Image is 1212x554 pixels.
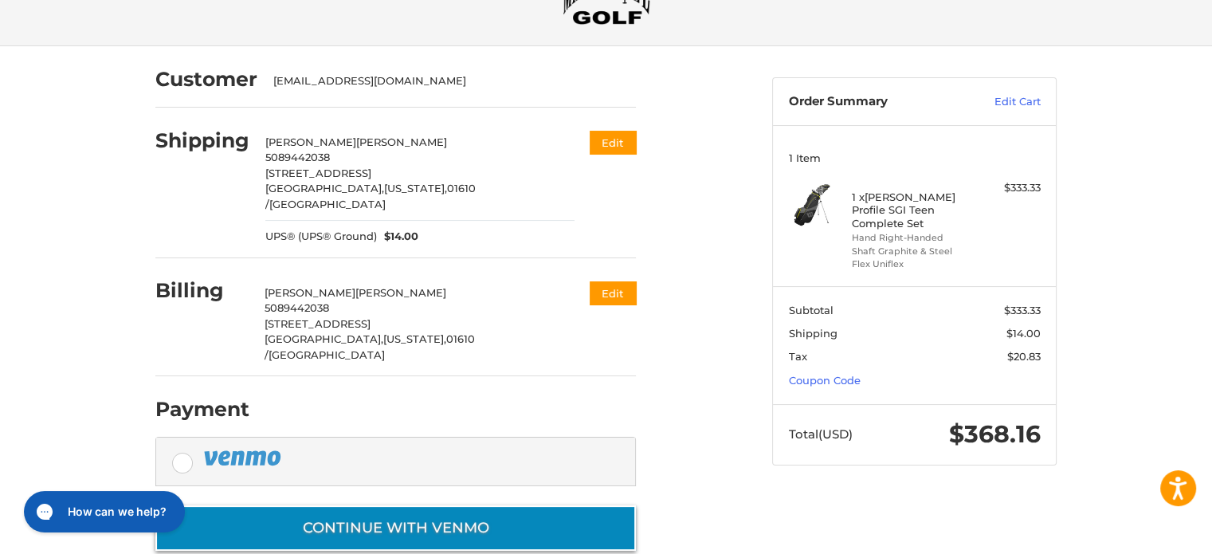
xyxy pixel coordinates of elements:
span: $14.00 [1006,327,1041,340]
span: $20.83 [1007,350,1041,363]
span: 01610 / [265,182,476,210]
h2: Billing [155,278,249,303]
a: Coupon Code [789,374,861,387]
li: Flex Uniflex [852,257,974,271]
h2: Shipping [155,128,249,153]
h4: 1 x [PERSON_NAME] Profile SGI Teen Complete Set [852,191,974,230]
span: Tax [789,350,807,363]
span: [PERSON_NAME] [355,286,446,299]
a: Edit Cart [960,94,1041,110]
span: [GEOGRAPHIC_DATA] [269,348,385,361]
h2: Payment [155,397,249,422]
span: [PERSON_NAME] [265,286,355,299]
span: 5089442038 [265,301,329,314]
span: [US_STATE], [384,182,447,194]
span: UPS® (UPS® Ground) [265,229,377,245]
span: Total (USD) [789,426,853,442]
span: Shipping [789,327,837,340]
div: [EMAIL_ADDRESS][DOMAIN_NAME] [273,73,621,89]
button: Edit [590,281,636,305]
h3: 1 Item [789,151,1041,164]
h3: Order Summary [789,94,960,110]
span: [PERSON_NAME] [265,136,356,148]
span: $368.16 [949,419,1041,449]
span: [STREET_ADDRESS] [265,167,371,179]
span: 01610 / [265,332,475,361]
span: [US_STATE], [383,332,446,345]
span: $333.33 [1004,304,1041,316]
span: Subtotal [789,304,833,316]
h2: Customer [155,67,257,92]
li: Shaft Graphite & Steel [852,245,974,258]
span: [STREET_ADDRESS] [265,317,371,330]
span: 5089442038 [265,151,330,163]
iframe: Gorgias live chat messenger [16,485,189,538]
span: [PERSON_NAME] [356,136,447,148]
span: [GEOGRAPHIC_DATA], [265,332,383,345]
div: $333.33 [978,180,1041,196]
li: Hand Right-Handed [852,231,974,245]
span: [GEOGRAPHIC_DATA], [265,182,384,194]
span: [GEOGRAPHIC_DATA] [269,198,386,210]
button: Edit [590,131,636,154]
button: Continue with Venmo [155,505,636,551]
img: PayPal icon [203,448,284,468]
span: $14.00 [377,229,419,245]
